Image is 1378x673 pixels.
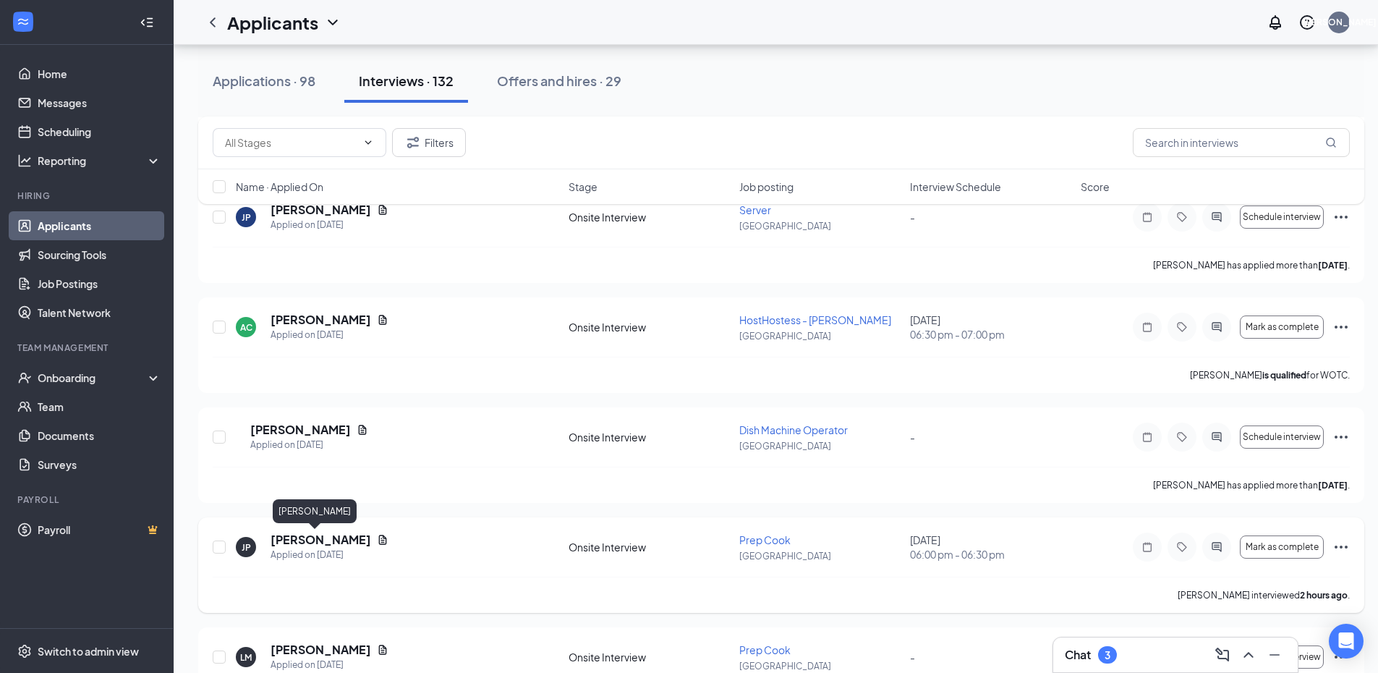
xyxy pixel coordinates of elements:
div: Applied on [DATE] [271,328,388,342]
h1: Applicants [227,10,318,35]
button: ChevronUp [1237,643,1260,666]
b: 2 hours ago [1300,590,1348,601]
svg: ChevronLeft [204,14,221,31]
span: Job posting [739,179,794,194]
a: Documents [38,421,161,450]
span: Mark as complete [1246,542,1319,552]
div: Applied on [DATE] [271,658,388,672]
button: Minimize [1263,643,1286,666]
div: 3 [1105,649,1110,661]
svg: Tag [1173,541,1191,553]
p: [PERSON_NAME] interviewed . [1178,589,1350,601]
div: Onsite Interview [569,650,731,664]
div: Interviews · 132 [359,72,454,90]
span: Interview Schedule [910,179,1001,194]
p: [PERSON_NAME] has applied more than . [1153,479,1350,491]
svg: Analysis [17,153,32,168]
span: Mark as complete [1246,322,1319,332]
svg: ActiveChat [1208,321,1225,333]
div: Payroll [17,494,158,506]
svg: UserCheck [17,371,32,385]
div: Applied on [DATE] [271,548,388,562]
svg: MagnifyingGlass [1325,137,1337,148]
a: Home [38,59,161,88]
svg: Ellipses [1332,318,1350,336]
button: ComposeMessage [1211,643,1234,666]
p: [PERSON_NAME] for WOTC. [1190,369,1350,381]
button: Mark as complete [1240,316,1324,339]
div: Applied on [DATE] [250,438,368,452]
svg: Document [357,424,368,436]
a: Scheduling [38,117,161,146]
div: Applied on [DATE] [271,218,388,232]
h3: Chat [1065,647,1091,663]
div: [DATE] [910,533,1072,562]
svg: Document [377,644,388,656]
p: [PERSON_NAME] has applied more than . [1153,259,1350,271]
div: LM [240,651,252,664]
p: [GEOGRAPHIC_DATA] [739,440,901,452]
div: Reporting [38,153,162,168]
div: Offers and hires · 29 [497,72,621,90]
p: [GEOGRAPHIC_DATA] [739,550,901,562]
span: Schedule interview [1243,432,1321,442]
p: [GEOGRAPHIC_DATA] [739,220,901,232]
a: PayrollCrown [38,515,161,544]
span: - [910,651,915,664]
h5: [PERSON_NAME] [271,642,371,658]
svg: Minimize [1266,646,1283,664]
svg: Collapse [140,15,154,30]
svg: Note [1139,541,1156,553]
svg: ChevronDown [362,137,374,148]
button: Schedule interview [1240,426,1324,449]
svg: Document [377,534,388,546]
svg: Note [1139,431,1156,443]
svg: Notifications [1267,14,1284,31]
div: Onsite Interview [569,430,731,444]
span: 06:00 pm - 06:30 pm [910,547,1072,562]
button: Mark as complete [1240,536,1324,559]
svg: Tag [1173,431,1191,443]
span: Score [1081,179,1110,194]
a: Talent Network [38,298,161,327]
svg: ActiveChat [1208,431,1225,443]
svg: Ellipses [1332,538,1350,556]
span: Dish Machine Operator [739,423,848,436]
div: Applications · 98 [213,72,315,90]
svg: Tag [1173,321,1191,333]
span: Prep Cook [739,643,791,656]
div: Hiring [17,190,158,202]
h5: [PERSON_NAME] [271,532,371,548]
svg: ChevronDown [324,14,341,31]
a: Sourcing Tools [38,240,161,269]
div: Team Management [17,342,158,354]
svg: Settings [17,644,32,659]
div: [PERSON_NAME] [273,499,357,523]
div: [DATE] [910,313,1072,342]
div: [PERSON_NAME] [1302,16,1377,28]
b: [DATE] [1318,260,1348,271]
svg: ActiveChat [1208,541,1225,553]
span: HostHostess - [PERSON_NAME] [739,313,891,326]
div: Switch to admin view [38,644,139,659]
h5: [PERSON_NAME] [250,422,351,438]
span: Stage [569,179,597,194]
span: Prep Cook [739,533,791,546]
div: Onsite Interview [569,540,731,554]
span: - [910,431,915,444]
h5: [PERSON_NAME] [271,312,371,328]
svg: Ellipses [1332,428,1350,446]
p: [GEOGRAPHIC_DATA] [739,660,901,672]
span: Name · Applied On [236,179,323,194]
svg: QuestionInfo [1298,14,1316,31]
a: Job Postings [38,269,161,298]
a: Messages [38,88,161,117]
svg: Note [1139,321,1156,333]
input: Search in interviews [1133,128,1350,157]
div: AC [240,321,252,334]
button: Filter Filters [392,128,466,157]
svg: WorkstreamLogo [16,14,30,29]
svg: Document [377,314,388,326]
div: Onsite Interview [569,320,731,334]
